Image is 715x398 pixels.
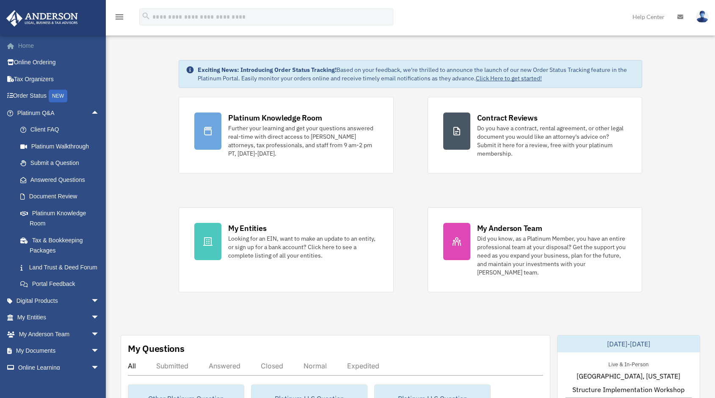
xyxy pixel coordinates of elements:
div: Contract Reviews [477,113,538,123]
div: My Questions [128,342,185,355]
a: My Anderson Teamarrow_drop_down [6,326,112,343]
strong: Exciting News: Introducing Order Status Tracking! [198,66,337,74]
span: arrow_drop_down [91,292,108,310]
span: arrow_drop_down [91,359,108,376]
span: arrow_drop_down [91,326,108,343]
div: My Entities [228,223,266,233]
div: Expedited [347,362,379,370]
img: Anderson Advisors Platinum Portal [4,10,80,27]
a: Online Ordering [6,54,112,71]
div: Do you have a contract, rental agreement, or other legal document you would like an attorney's ad... [477,124,627,158]
a: Platinum Knowledge Room [12,205,112,232]
div: Looking for an EIN, want to make an update to an entity, or sign up for a bank account? Click her... [228,234,378,260]
a: Order StatusNEW [6,88,112,105]
a: My Entitiesarrow_drop_down [6,309,112,326]
a: Answered Questions [12,171,112,188]
a: Land Trust & Deed Forum [12,259,112,276]
i: menu [114,12,124,22]
a: Platinum Q&Aarrow_drop_up [6,104,112,121]
div: Closed [261,362,283,370]
i: search [141,11,151,21]
div: Live & In-Person [602,359,655,368]
a: Platinum Knowledge Room Further your learning and get your questions answered real-time with dire... [179,97,394,173]
a: Document Review [12,188,112,205]
a: Submit a Question [12,155,112,172]
a: Online Learningarrow_drop_down [6,359,112,376]
div: NEW [49,90,67,102]
a: Client FAQ [12,121,112,138]
a: menu [114,15,124,22]
div: Platinum Knowledge Room [228,113,322,123]
a: My Documentsarrow_drop_down [6,343,112,360]
a: Digital Productsarrow_drop_down [6,292,112,309]
div: My Anderson Team [477,223,542,233]
div: Answered [209,362,240,370]
span: [GEOGRAPHIC_DATA], [US_STATE] [577,371,680,381]
div: Submitted [156,362,188,370]
a: Portal Feedback [12,276,112,293]
a: My Anderson Team Did you know, as a Platinum Member, you have an entire professional team at your... [428,207,643,292]
a: Contract Reviews Do you have a contract, rental agreement, or other legal document you would like... [428,97,643,173]
div: Further your learning and get your questions answered real-time with direct access to [PERSON_NAM... [228,124,378,158]
span: Structure Implementation Workshop [572,384,685,395]
span: arrow_drop_up [91,104,108,122]
a: My Entities Looking for an EIN, want to make an update to an entity, or sign up for a bank accoun... [179,207,394,292]
img: User Pic [696,11,709,23]
div: All [128,362,136,370]
div: Normal [304,362,327,370]
a: Platinum Walkthrough [12,138,112,155]
div: Did you know, as a Platinum Member, you have an entire professional team at your disposal? Get th... [477,234,627,277]
a: Click Here to get started! [476,74,542,82]
div: [DATE]-[DATE] [558,335,700,352]
span: arrow_drop_down [91,343,108,360]
a: Home [6,37,112,54]
a: Tax & Bookkeeping Packages [12,232,112,259]
span: arrow_drop_down [91,309,108,327]
div: Based on your feedback, we're thrilled to announce the launch of our new Order Status Tracking fe... [198,66,635,82]
a: Tax Organizers [6,71,112,88]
